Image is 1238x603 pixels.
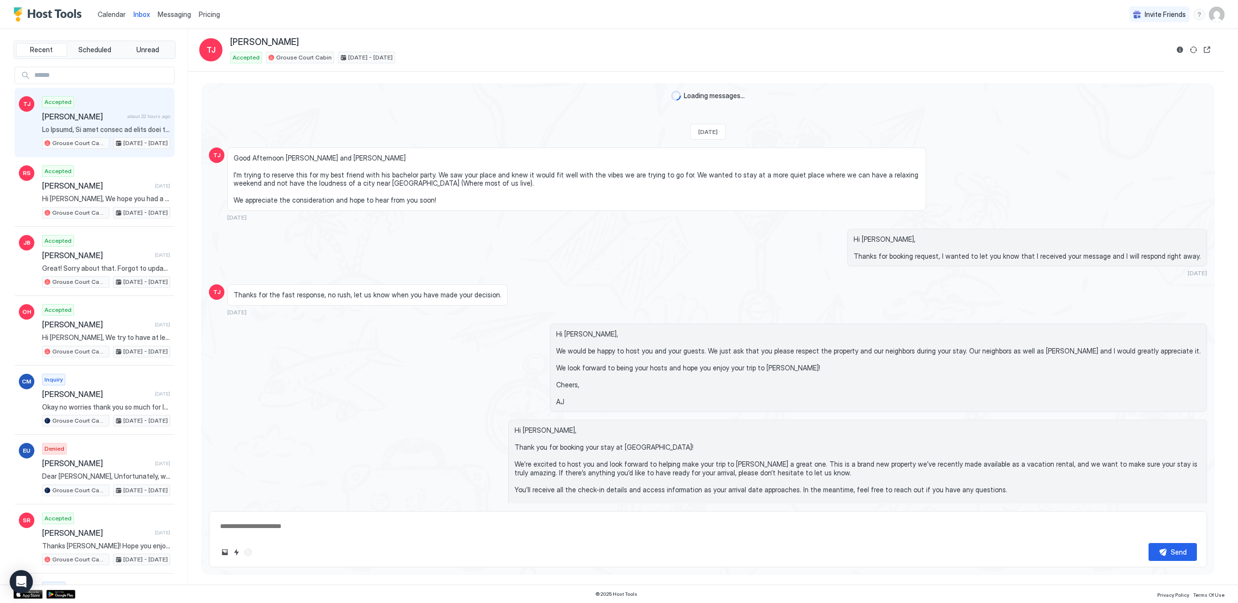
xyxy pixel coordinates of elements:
[30,67,174,84] input: Input Field
[42,458,151,468] span: [PERSON_NAME]
[42,472,170,481] span: Dear [PERSON_NAME], Unfortunately, we are unable to confirm your reservation at our vacation rent...
[1149,543,1197,561] button: Send
[515,426,1201,544] span: Hi [PERSON_NAME], Thank you for booking your stay at [GEOGRAPHIC_DATA]! We’re excited to host you...
[42,320,151,329] span: [PERSON_NAME]
[30,45,53,54] span: Recent
[227,309,247,316] span: [DATE]
[23,516,30,525] span: SR
[14,41,176,59] div: tab-group
[348,53,393,62] span: [DATE] - [DATE]
[1209,7,1224,22] div: User profile
[42,264,170,273] span: Great! Sorry about that. Forgot to update your code expiration for late check out. We are so glad...
[854,235,1201,261] span: Hi [PERSON_NAME], Thanks for booking request, I wanted to let you know that I received your messa...
[42,194,170,203] span: Hi [PERSON_NAME], We hope you had a wonderful stay and made some great memories! If you haven’t h...
[44,514,72,523] span: Accepted
[44,375,63,384] span: Inquiry
[46,590,75,599] a: Google Play Store
[1193,589,1224,599] a: Terms Of Use
[127,113,170,119] span: about 22 hours ago
[1174,44,1186,56] button: Reservation information
[199,10,220,19] span: Pricing
[123,208,168,217] span: [DATE] - [DATE]
[52,347,107,356] span: Grouse Court Cabin
[234,154,920,205] span: Good Afternoon [PERSON_NAME] and [PERSON_NAME] I'm trying to reserve this for my best friend with...
[133,10,150,18] span: Inbox
[42,250,151,260] span: [PERSON_NAME]
[22,377,31,386] span: CM
[136,45,159,54] span: Unread
[1201,44,1213,56] button: Open reservation
[671,91,681,101] div: loading
[44,98,72,106] span: Accepted
[22,308,31,316] span: OH
[1171,547,1187,557] div: Send
[42,542,170,550] span: Thanks [PERSON_NAME]! Hope you enjoyed your stay!
[122,43,173,57] button: Unread
[23,169,30,177] span: RS
[44,236,72,245] span: Accepted
[155,460,170,467] span: [DATE]
[158,9,191,19] a: Messaging
[1157,592,1189,598] span: Privacy Policy
[52,139,107,147] span: Grouse Court Cabin
[42,389,151,399] span: [PERSON_NAME]
[1145,10,1186,19] span: Invite Friends
[1194,9,1205,20] div: menu
[44,306,72,314] span: Accepted
[1157,589,1189,599] a: Privacy Policy
[230,37,299,48] span: [PERSON_NAME]
[158,10,191,18] span: Messaging
[14,590,43,599] div: App Store
[23,100,30,108] span: TJ
[206,44,216,56] span: TJ
[231,546,242,558] button: Quick reply
[69,43,120,57] button: Scheduled
[219,546,231,558] button: Upload image
[234,291,501,299] span: Thanks for the fast response, no rush, let us know when you have made your decision.
[42,112,123,121] span: [PERSON_NAME]
[42,181,151,191] span: [PERSON_NAME]
[123,278,168,286] span: [DATE] - [DATE]
[16,43,67,57] button: Recent
[684,91,745,100] span: Loading messages...
[52,486,107,495] span: Grouse Court Cabin
[52,555,107,564] span: Grouse Court Cabin
[155,529,170,536] span: [DATE]
[133,9,150,19] a: Inbox
[1193,592,1224,598] span: Terms Of Use
[44,444,64,453] span: Denied
[98,10,126,18] span: Calendar
[698,128,718,135] span: [DATE]
[1188,269,1207,277] span: [DATE]
[155,391,170,397] span: [DATE]
[52,278,107,286] span: Grouse Court Cabin
[44,583,63,592] span: Inquiry
[98,9,126,19] a: Calendar
[14,7,86,22] a: Host Tools Logo
[233,53,260,62] span: Accepted
[213,151,221,160] span: TJ
[10,570,33,593] div: Open Intercom Messenger
[1188,44,1199,56] button: Sync reservation
[123,139,168,147] span: [DATE] - [DATE]
[52,208,107,217] span: Grouse Court Cabin
[276,53,332,62] span: Grouse Court Cabin
[42,125,170,134] span: Lo Ipsumd, Si amet consec ad elits doei tem inci utl etdo magn aliquaenima minim veni quis. Nos e...
[52,416,107,425] span: Grouse Court Cabin
[42,528,151,538] span: [PERSON_NAME]
[155,252,170,258] span: [DATE]
[123,347,168,356] span: [DATE] - [DATE]
[227,214,247,221] span: [DATE]
[155,322,170,328] span: [DATE]
[123,555,168,564] span: [DATE] - [DATE]
[78,45,111,54] span: Scheduled
[23,238,30,247] span: JB
[595,591,637,597] span: © 2025 Host Tools
[123,416,168,425] span: [DATE] - [DATE]
[556,330,1201,406] span: Hi [PERSON_NAME], We would be happy to host you and your guests. We just ask that you please resp...
[213,288,221,296] span: TJ
[42,403,170,412] span: Okay no worries thank you so much for letting me know! If we find a dog sitter, this place would ...
[155,183,170,189] span: [DATE]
